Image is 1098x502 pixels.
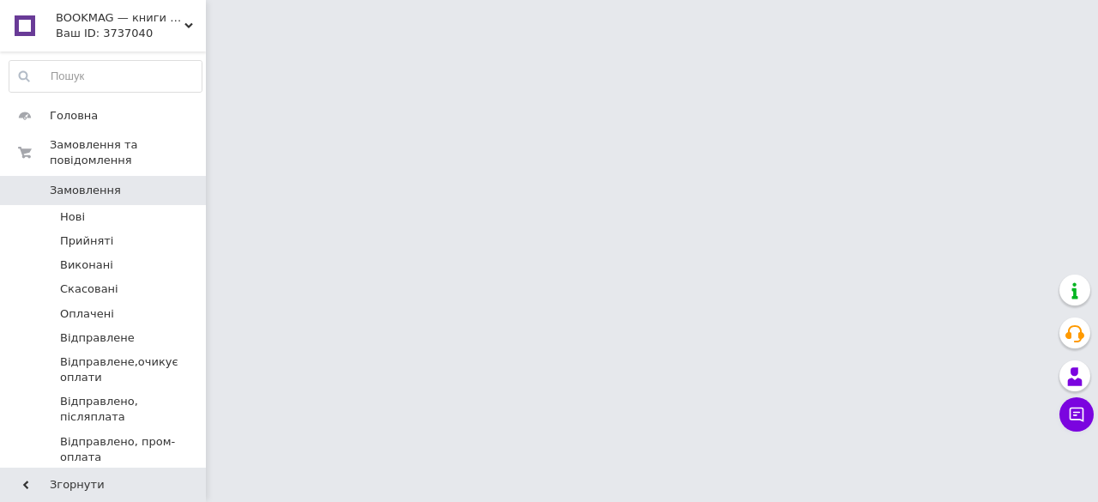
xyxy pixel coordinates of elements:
span: Прийняті [60,233,113,249]
span: Відправлено, післяплата [60,394,201,425]
span: Скасовані [60,281,118,297]
div: Ваш ID: 3737040 [56,26,206,41]
span: Оплачені [60,306,114,322]
span: Виконані [60,257,113,273]
input: Пошук [9,61,202,92]
span: Відправлено, пром-оплата [60,434,201,465]
button: Чат з покупцем [1059,397,1094,432]
span: Замовлення [50,183,121,198]
span: BOOKMAG — книги з психології та саморозвитку [56,10,184,26]
span: Відправлене [60,330,135,346]
span: Замовлення та повідомлення [50,137,206,168]
span: Відправлене,очикує оплати [60,354,201,385]
span: Нові [60,209,85,225]
span: Головна [50,108,98,124]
